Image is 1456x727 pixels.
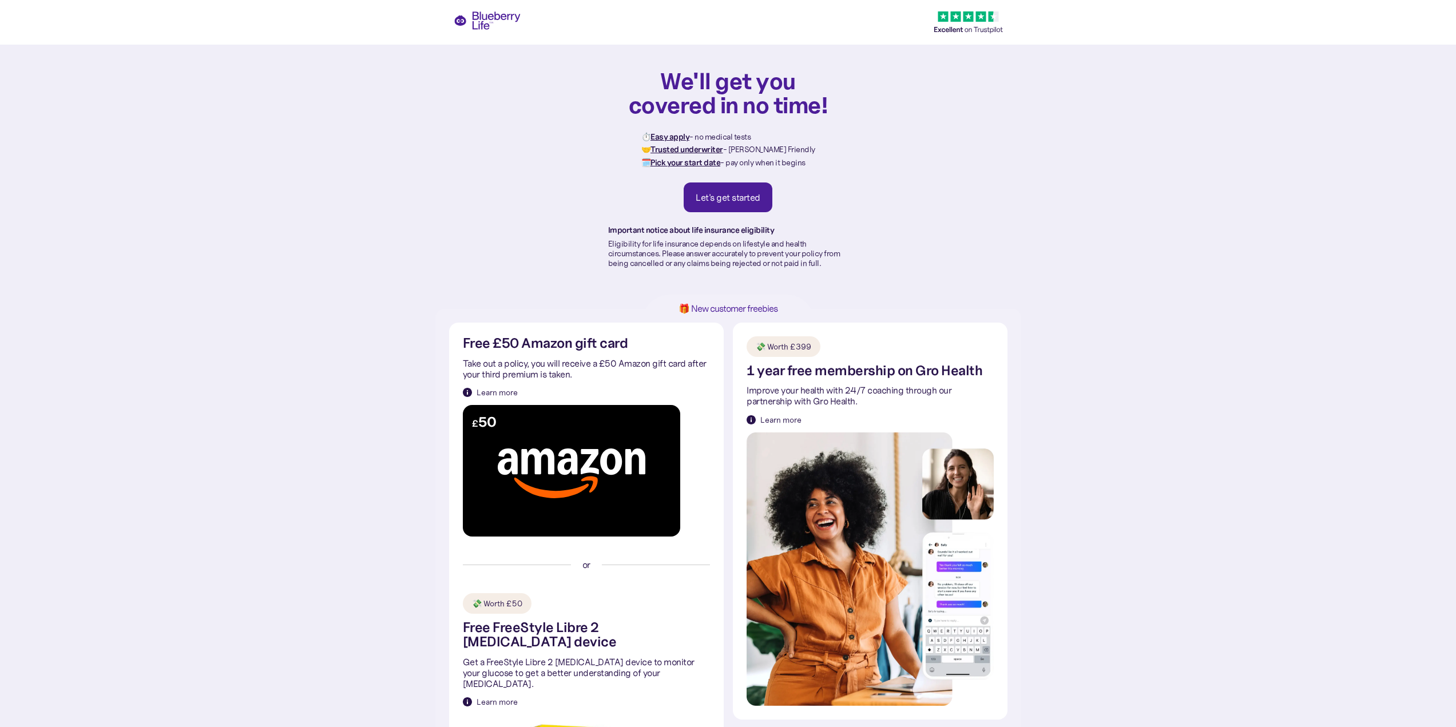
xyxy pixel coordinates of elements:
div: Learn more [477,387,518,398]
div: 💸 Worth £50 [472,598,522,609]
p: or [582,559,590,570]
h1: We'll get you covered in no time! [628,69,828,117]
p: Improve your health with 24/7 coaching through our partnership with Gro Health. [747,385,994,407]
h2: Free £50 Amazon gift card [463,336,628,351]
h2: 1 year free membership on Gro Health [747,364,982,378]
a: Learn more [463,696,518,708]
strong: Important notice about life insurance eligibility [608,225,775,235]
div: Learn more [760,414,802,426]
div: 💸 Worth £399 [756,341,811,352]
p: Take out a policy, you will receive a £50 Amazon gift card after your third premium is taken. [463,358,710,380]
p: ⏱️ - no medical tests 🤝 - [PERSON_NAME] Friendly 🗓️ - pay only when it begins [641,130,815,169]
strong: Pick your start date [650,157,720,168]
a: Learn more [747,414,802,426]
h1: 🎁 New customer freebies [661,304,796,313]
p: Eligibility for life insurance depends on lifestyle and health circumstances. Please answer accur... [608,239,848,268]
p: Get a FreeStyle Libre 2 [MEDICAL_DATA] device to monitor your glucose to get a better understandi... [463,657,710,690]
a: Let's get started [684,182,772,212]
div: Let's get started [696,192,760,203]
a: Learn more [463,387,518,398]
div: Learn more [477,696,518,708]
h2: Free FreeStyle Libre 2 [MEDICAL_DATA] device [463,621,710,649]
strong: Trusted underwriter [650,144,723,154]
strong: Easy apply [650,132,689,142]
